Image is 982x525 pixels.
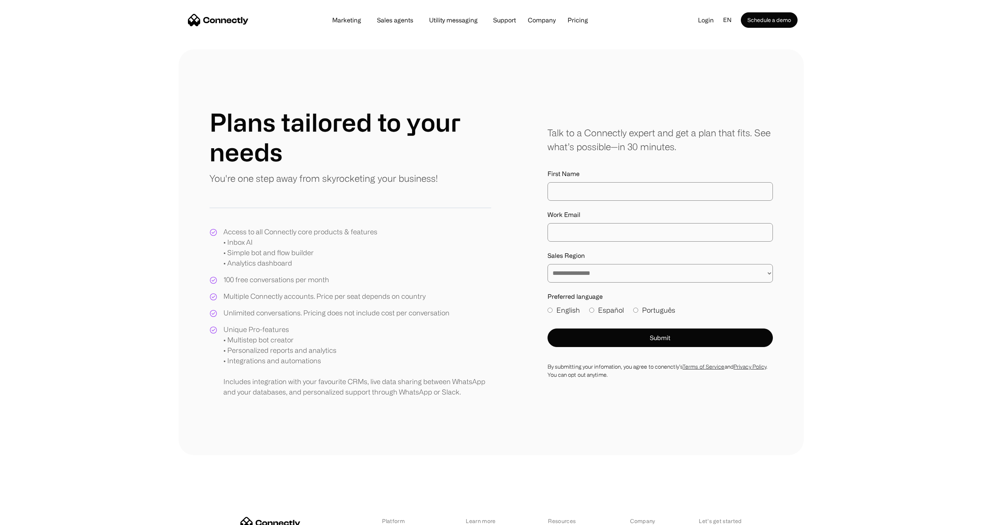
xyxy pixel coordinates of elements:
div: Multiple Connectly accounts. Price per seat depends on country [223,291,426,301]
div: en [720,14,741,26]
ul: Language list [15,511,46,522]
div: Unique Pro-features • Multistep bot creator • Personalized reports and analytics • Integrations a... [223,324,491,397]
div: Company [528,15,556,25]
a: Sales agents [371,17,419,23]
div: Company [526,15,558,25]
label: First Name [548,169,773,178]
label: Work Email [548,210,773,219]
a: Privacy Policy [734,364,766,369]
div: Resources [548,517,588,525]
a: Marketing [326,17,367,23]
div: en [723,14,732,26]
label: Preferred language [548,292,773,301]
a: Schedule a demo [741,12,798,28]
h1: Plans tailored to your needs [210,107,491,167]
div: Access to all Connectly core products & features • Inbox AI • Simple bot and flow builder • Analy... [223,227,377,268]
div: Learn more [466,517,506,525]
div: Let’s get started [699,517,742,525]
div: By submitting your infomation, you agree to conenctly’s and . You can opt out anytime. [548,362,773,379]
label: Español [589,305,624,315]
p: You're one step away from skyrocketing your business! [210,171,438,185]
input: English [548,308,553,313]
label: English [548,305,580,315]
a: home [188,14,248,26]
a: Support [487,17,522,23]
a: Utility messaging [423,17,484,23]
button: Submit [548,329,773,347]
label: Português [633,305,675,315]
div: 100 free conversations per month [223,274,329,285]
div: Talk to a Connectly expert and get a plan that fits. See what’s possible—in 30 minutes. [548,126,773,154]
div: Company [630,517,657,525]
a: Terms of Service [683,364,725,369]
input: Español [589,308,594,313]
a: Login [692,14,720,26]
label: Sales Region [548,251,773,260]
input: Português [633,308,638,313]
a: Pricing [561,17,594,23]
aside: Language selected: English [8,511,46,522]
div: Unlimited conversations. Pricing does not include cost per conversation [223,308,450,318]
div: Platform [382,517,424,525]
